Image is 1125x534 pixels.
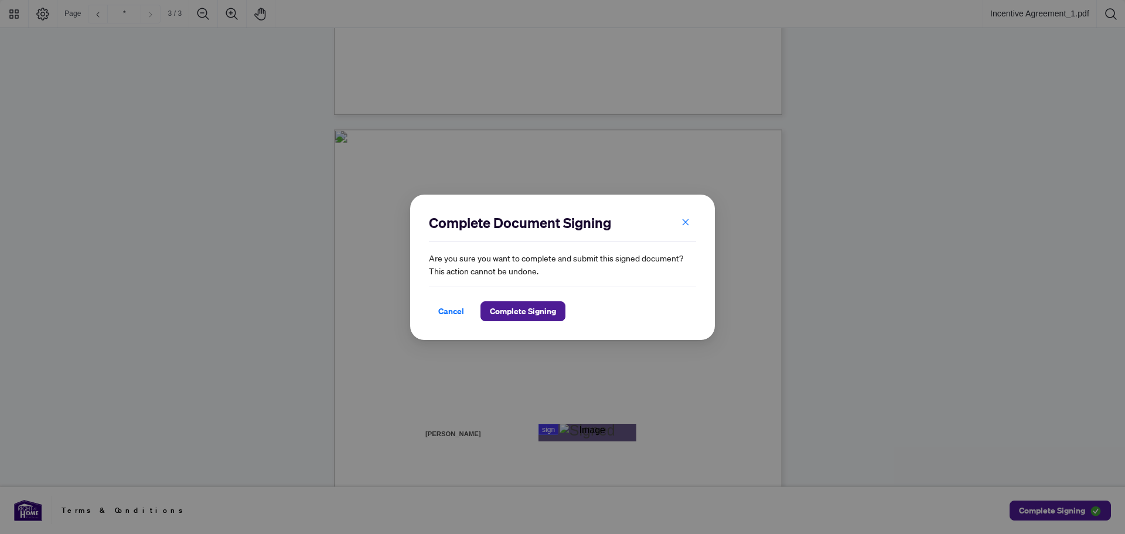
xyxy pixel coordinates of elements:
div: Are you sure you want to complete and submit this signed document? This action cannot be undone. [429,213,696,321]
span: Cancel [438,302,464,321]
h2: Complete Document Signing [429,213,696,232]
span: Complete Signing [490,302,556,321]
span: close [681,217,690,226]
button: Cancel [429,301,473,321]
button: Complete Signing [480,301,565,321]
